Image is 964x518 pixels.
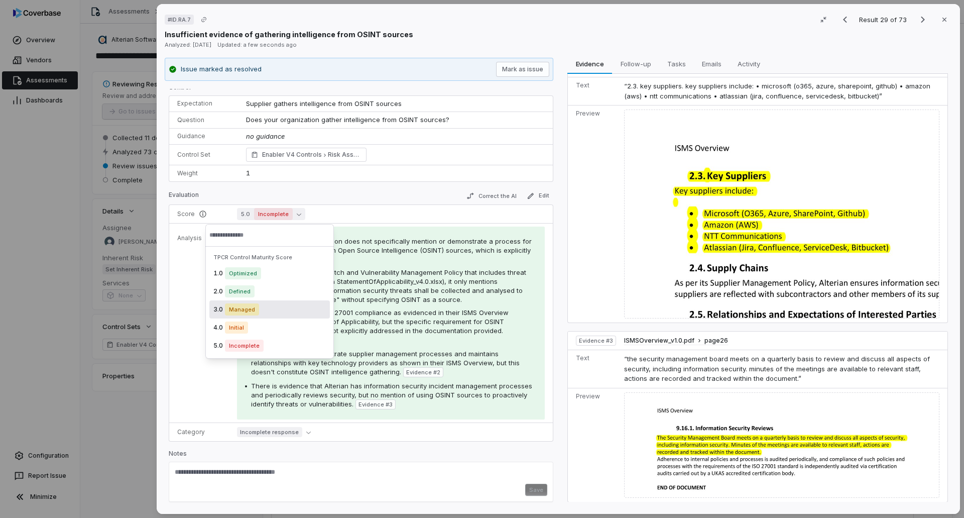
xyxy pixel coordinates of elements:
[523,190,553,202] button: Edit
[624,337,694,345] span: ISMSOverview_v1.0.pdf
[246,116,449,124] span: Does your organization gather intelligence from OSINT sources?
[624,355,930,382] span: “the security management board meets on a quarterly basis to review and discuss all aspects of se...
[251,350,520,376] span: The vendor does demonstrate supplier management processes and maintains relationships with key te...
[181,64,262,74] p: Issue marked as resolved
[169,450,553,462] p: Notes
[624,392,939,498] img: c1ec3ff420334d36b6c3bb7fbff6f304_original.jpg_w1200.jpg
[225,322,248,334] span: Initial
[568,106,620,323] td: Preview
[209,251,330,264] div: TPCR Control Maturity Score
[568,350,620,388] td: Text
[209,282,330,300] div: 2.0
[624,110,939,319] img: 764babb290ce47fb88b1ce9d5db2314e_original.jpg_w1200.jpg
[254,208,293,220] span: Incomplete
[225,285,255,297] span: Defined
[209,319,330,337] div: 4.0
[663,57,690,70] span: Tasks
[209,300,330,319] div: 3.0
[237,427,302,437] span: Incomplete response
[177,169,234,177] p: Weight
[462,190,521,202] button: Correct the AI
[579,337,613,345] span: Evidence # 3
[209,264,330,282] div: 1.0
[205,247,334,359] div: Suggestions
[177,234,202,242] p: Analysis
[568,388,620,502] td: Preview
[177,210,225,218] p: Score
[246,132,285,140] span: no guidance
[358,400,393,408] span: Evidence # 3
[568,77,620,106] td: Text
[251,382,532,408] span: There is evidence that Alterian has information security incident management processes and period...
[177,428,225,436] p: Category
[859,14,909,25] p: Result 29 of 73
[251,268,526,303] span: While the vendor has a Patch and Vulnerability Management Policy that includes threat intelligenc...
[734,57,764,70] span: Activity
[698,57,726,70] span: Emails
[225,340,264,352] span: Incomplete
[406,368,440,376] span: Evidence # 2
[246,99,402,108] span: Supplier gathers intelligence from OSINT sources
[704,337,728,345] span: page 26
[177,151,234,159] p: Control Set
[246,169,250,177] span: 1
[217,41,297,48] span: Updated: a few seconds ago
[572,57,608,70] span: Evidence
[624,337,728,345] button: ISMSOverview_v1.0.pdfpage26
[835,14,855,26] button: Previous result
[251,308,509,335] span: The vendor maintains ISO 27001 compliance as evidenced in their ISMS Overview document and Statem...
[168,16,191,24] span: # ID.RA.7
[225,303,259,316] span: Managed
[177,99,234,108] p: Expectation
[913,14,933,26] button: Next result
[617,57,655,70] span: Follow-up
[262,150,361,160] span: Enabler V4 Controls Risk Assessment
[624,82,930,100] span: “2.3. key suppliers. key suppliers include: • microsoft (o365, azure, sharepoint, github) • amazo...
[169,83,553,95] p: Control
[209,337,330,355] div: 5.0
[251,237,532,263] span: The vendor's documentation does not specifically mention or demonstrate a process for gathering i...
[165,41,211,48] span: Analyzed: [DATE]
[165,29,413,40] p: Insufficient evidence of gathering intelligence from OSINT sources
[496,62,549,77] button: Mark as issue
[195,11,213,29] button: Copy link
[177,132,234,140] p: Guidance
[177,116,234,124] p: Question
[169,191,199,203] p: Evaluation
[225,267,261,279] span: Optimized
[237,208,305,220] button: 5.0Incomplete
